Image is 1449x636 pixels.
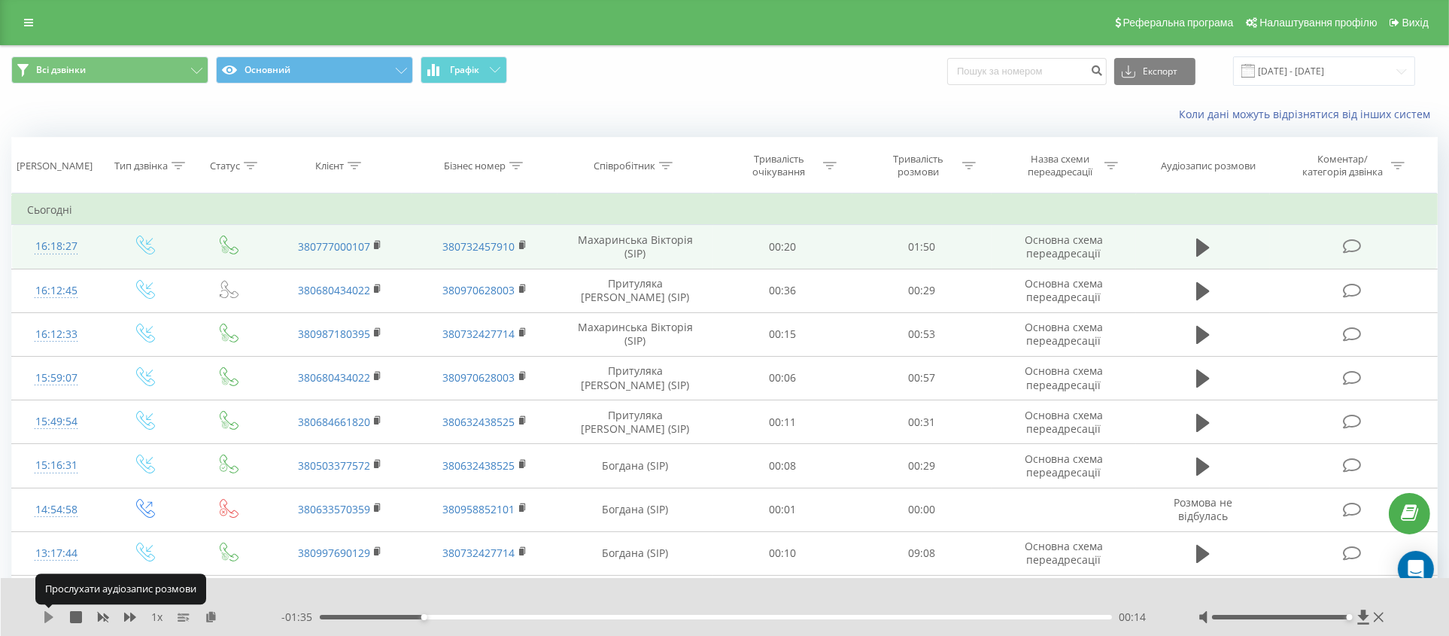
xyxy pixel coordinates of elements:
div: Коментар/категорія дзвінка [1299,153,1387,178]
span: - 01:35 [281,610,320,625]
div: Прослухати аудіозапис розмови [35,574,206,604]
div: [PERSON_NAME] [17,160,93,172]
a: 380777000107 [298,239,370,254]
td: Махаринська Вікторія (SIP) [557,225,713,269]
div: 15:16:31 [27,451,86,480]
td: 09:08 [852,531,992,575]
span: Налаштування профілю [1259,17,1377,29]
div: Тип дзвінка [114,160,168,172]
td: 00:01 [713,488,852,531]
td: Основна схема переадресації [992,400,1136,444]
td: 01:50 [852,225,992,269]
td: 00:11 [713,400,852,444]
a: 380958852101 [443,502,515,516]
td: 00:29 [852,269,992,312]
td: 00:31 [852,400,992,444]
a: 380970628003 [443,370,515,385]
a: 380970628003 [443,283,515,297]
a: 380684661820 [298,415,370,429]
td: Основна схема переадресації [992,356,1136,400]
td: 00:03 [713,575,852,619]
div: Аудіозапис розмови [1161,160,1256,172]
td: 00:53 [852,312,992,356]
td: Богдана (SIP) [557,488,713,531]
span: Графік [450,65,479,75]
td: Богдана (SIP) [557,575,713,619]
button: Всі дзвінки [11,56,208,84]
td: Основна схема переадресації [992,269,1136,312]
td: 00:20 [713,225,852,269]
td: 04:06 [852,575,992,619]
a: 380633570359 [298,502,370,516]
td: Основна схема переадресації [992,312,1136,356]
td: 00:00 [852,488,992,531]
span: Всі дзвінки [36,64,86,76]
div: 14:54:58 [27,495,86,525]
td: Притуляка [PERSON_NAME] (SIP) [557,400,713,444]
span: 1 x [151,610,163,625]
td: Притуляка [PERSON_NAME] (SIP) [557,269,713,312]
div: 16:12:45 [27,276,86,306]
span: 00:14 [1119,610,1147,625]
div: Тривалість очікування [739,153,819,178]
td: 00:57 [852,356,992,400]
div: 16:12:33 [27,320,86,349]
div: 13:17:44 [27,539,86,568]
span: Вихід [1402,17,1429,29]
a: 380732427714 [443,327,515,341]
div: Тривалість розмови [878,153,958,178]
a: 380997690129 [298,546,370,560]
td: 00:10 [713,531,852,575]
div: Статус [210,160,240,172]
a: Коли дані можуть відрізнятися вiд інших систем [1179,107,1438,121]
td: Сьогодні [12,195,1438,225]
div: Співробітник [594,160,655,172]
span: Реферальна програма [1123,17,1234,29]
a: 380503377572 [298,458,370,473]
span: Розмова не відбулась [1174,495,1232,523]
a: 380732427714 [443,546,515,560]
div: 16:18:27 [27,232,86,261]
td: Богдана (SIP) [557,531,713,575]
div: 15:49:54 [27,407,86,437]
td: Махаринська Вікторія (SIP) [557,312,713,356]
div: Accessibility label [421,614,427,620]
div: 15:59:07 [27,364,86,393]
td: 00:15 [713,312,852,356]
td: Основна схема переадресації [992,225,1136,269]
td: 00:08 [713,444,852,488]
td: 00:29 [852,444,992,488]
a: 380632438525 [443,458,515,473]
a: 380680434022 [298,283,370,297]
div: Клієнт [315,160,344,172]
a: 380987180395 [298,327,370,341]
td: Богдана (SIP) [557,444,713,488]
a: 380732457910 [443,239,515,254]
a: 380680434022 [298,370,370,385]
div: Бізнес номер [444,160,506,172]
td: Притуляка [PERSON_NAME] (SIP) [557,356,713,400]
a: 380632438525 [443,415,515,429]
div: Open Intercom Messenger [1398,551,1434,587]
td: Основна схема переадресації [992,444,1136,488]
button: Основний [216,56,413,84]
td: Основна схема переадресації [992,531,1136,575]
div: Назва схеми переадресації [1020,153,1101,178]
input: Пошук за номером [947,58,1107,85]
button: Графік [421,56,507,84]
td: 00:36 [713,269,852,312]
button: Експорт [1114,58,1195,85]
td: 00:06 [713,356,852,400]
div: Accessibility label [1347,614,1353,620]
